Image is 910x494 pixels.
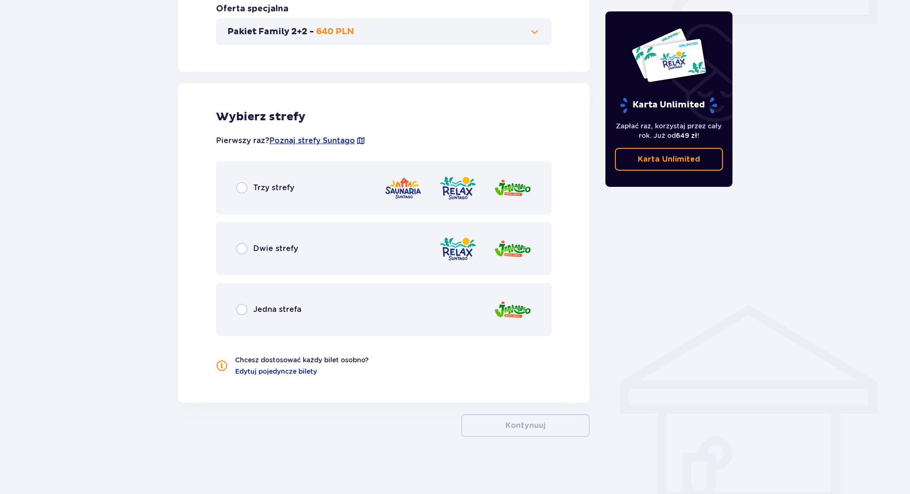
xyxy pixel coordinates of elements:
p: Karta Unlimited [619,97,718,114]
button: Kontynuuj [461,414,590,437]
a: Edytuj pojedyncze bilety [235,367,317,376]
p: Jedna strefa [253,304,301,315]
button: Pakiet Family 2+2 -640 PLN [227,26,540,38]
a: Karta Unlimited [615,148,723,171]
img: zone logo [494,174,532,202]
p: Chcesz dostosować każdy bilet osobno? [235,355,369,365]
p: Dwie strefy [253,243,298,254]
span: 649 zł [676,132,697,139]
p: 640 PLN [316,26,354,38]
img: zone logo [494,296,532,323]
img: zone logo [384,174,422,202]
p: Karta Unlimited [638,154,700,165]
p: Pakiet Family 2+2 - [227,26,314,38]
img: zone logo [494,235,532,262]
p: Trzy strefy [253,183,294,193]
a: Poznaj strefy Suntago [269,136,355,146]
p: Zapłać raz, korzystaj przez cały rok. Już od ! [615,121,723,140]
p: Pierwszy raz? [216,136,366,146]
img: zone logo [439,174,477,202]
p: Oferta specjalna [216,3,288,15]
img: zone logo [439,235,477,262]
p: Kontynuuj [505,420,545,431]
p: Wybierz strefy [216,110,552,124]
